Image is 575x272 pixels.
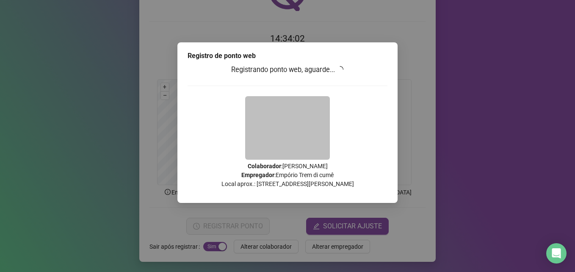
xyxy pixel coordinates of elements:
[241,172,274,178] strong: Empregador
[336,65,344,73] span: loading
[546,243,567,264] div: Open Intercom Messenger
[188,51,387,61] div: Registro de ponto web
[248,163,281,169] strong: Colaborador
[188,162,387,189] p: : [PERSON_NAME] : Empório Trem di cumê Local aprox.: [STREET_ADDRESS][PERSON_NAME]
[188,64,387,75] h3: Registrando ponto web, aguarde...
